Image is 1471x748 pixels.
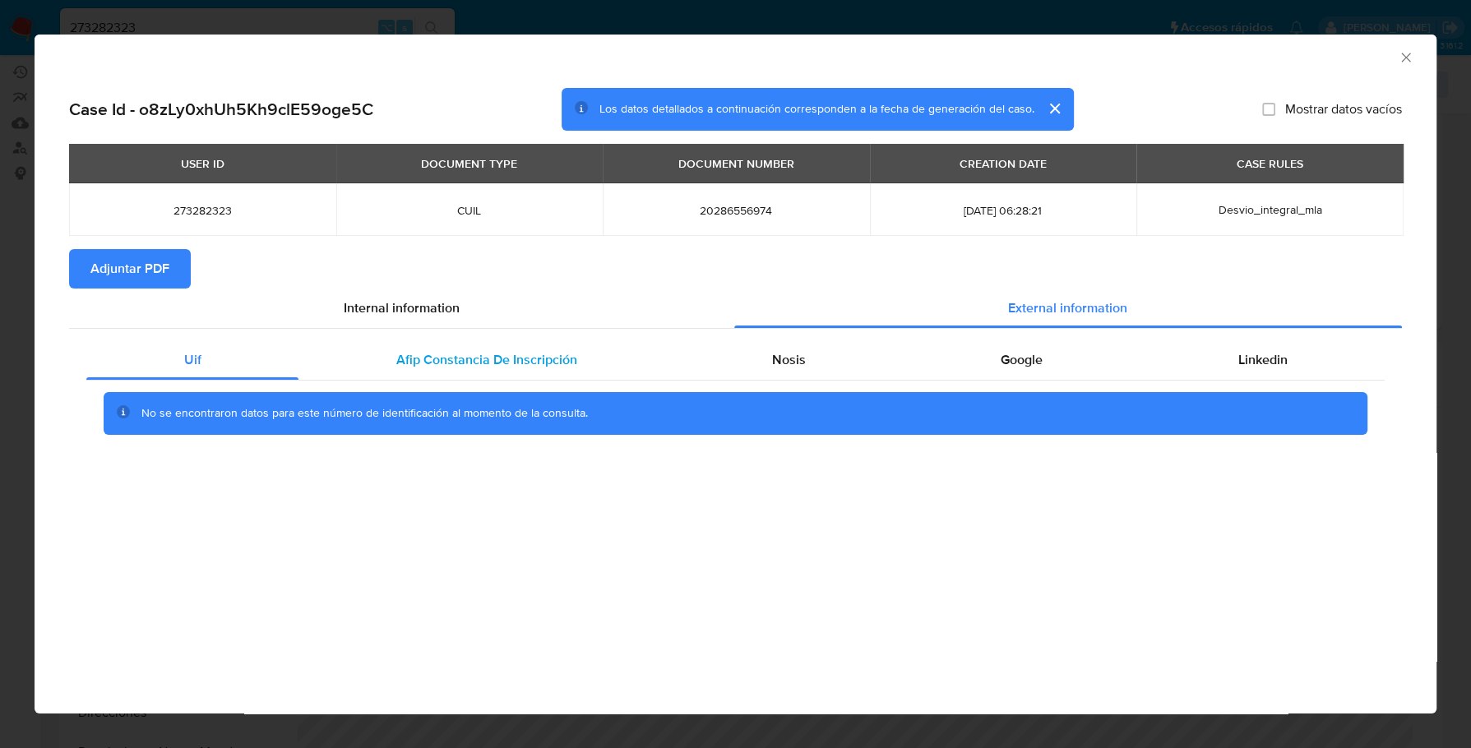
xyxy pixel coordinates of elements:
span: Uif [184,350,201,369]
span: Internal information [344,298,460,317]
div: Detailed external info [86,340,1385,380]
span: Mostrar datos vacíos [1285,101,1402,118]
div: CASE RULES [1227,150,1313,178]
span: CUIL [356,203,584,218]
div: USER ID [171,150,234,178]
button: Adjuntar PDF [69,249,191,289]
div: CREATION DATE [950,150,1057,178]
span: Los datos detallados a continuación corresponden a la fecha de generación del caso. [599,101,1034,118]
span: Google [1001,350,1043,369]
div: DOCUMENT NUMBER [668,150,804,178]
span: Desvio_integral_mla [1218,201,1321,218]
span: No se encontraron datos para este número de identificación al momento de la consulta. [141,404,588,421]
span: Nosis [772,350,806,369]
span: 273282323 [89,203,317,218]
span: Linkedin [1237,350,1287,369]
h2: Case Id - o8zLy0xhUh5Kh9clE59oge5C [69,99,373,120]
span: External information [1008,298,1127,317]
span: Adjuntar PDF [90,251,169,287]
span: [DATE] 06:28:21 [890,203,1117,218]
div: DOCUMENT TYPE [411,150,527,178]
div: closure-recommendation-modal [35,35,1436,713]
span: 20286556974 [622,203,850,218]
span: Afip Constancia De Inscripción [396,350,577,369]
div: Detailed info [69,289,1402,328]
input: Mostrar datos vacíos [1262,103,1275,116]
button: Cerrar ventana [1398,49,1413,64]
button: cerrar [1034,89,1074,128]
